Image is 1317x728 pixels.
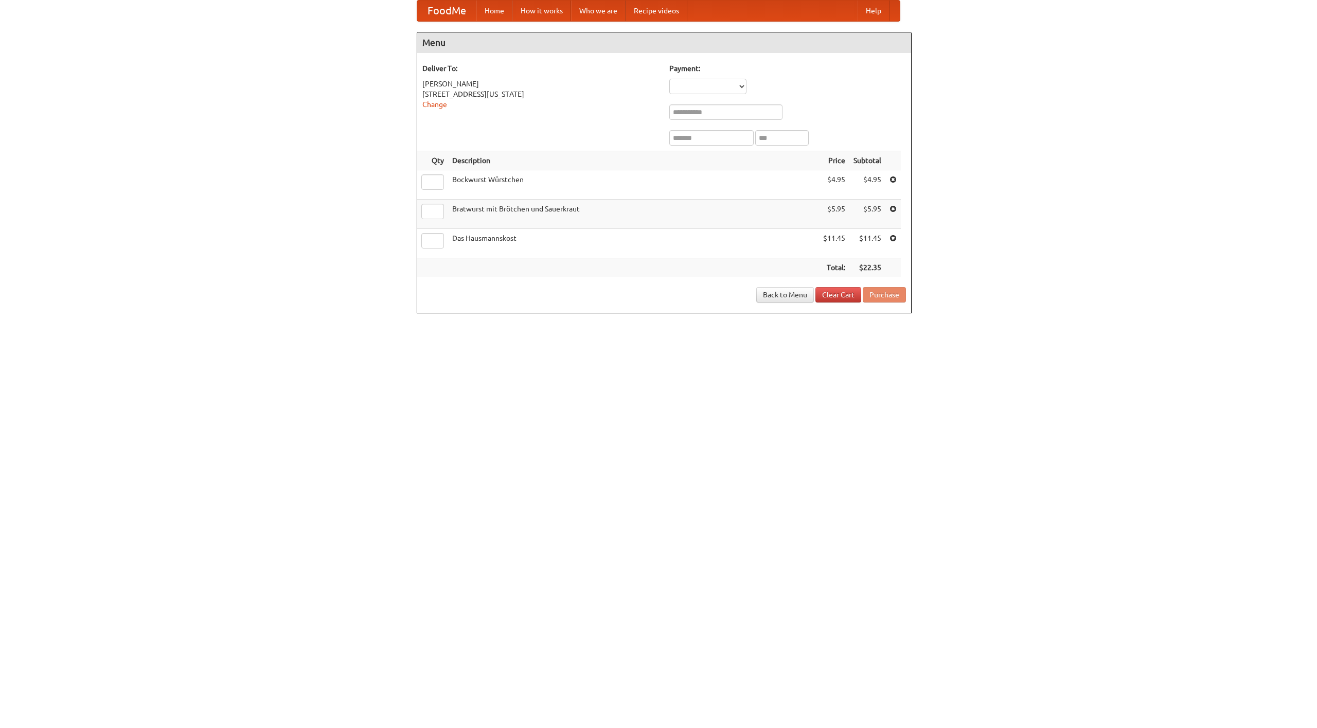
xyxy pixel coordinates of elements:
[849,258,885,277] th: $22.35
[815,287,861,303] a: Clear Cart
[756,287,814,303] a: Back to Menu
[863,287,906,303] button: Purchase
[849,229,885,258] td: $11.45
[849,170,885,200] td: $4.95
[512,1,571,21] a: How it works
[819,170,849,200] td: $4.95
[448,200,819,229] td: Bratwurst mit Brötchen und Sauerkraut
[417,32,911,53] h4: Menu
[819,200,849,229] td: $5.95
[422,100,447,109] a: Change
[422,89,659,99] div: [STREET_ADDRESS][US_STATE]
[819,258,849,277] th: Total:
[417,151,448,170] th: Qty
[819,151,849,170] th: Price
[422,63,659,74] h5: Deliver To:
[669,63,906,74] h5: Payment:
[819,229,849,258] td: $11.45
[448,229,819,258] td: Das Hausmannskost
[476,1,512,21] a: Home
[571,1,626,21] a: Who we are
[417,1,476,21] a: FoodMe
[448,170,819,200] td: Bockwurst Würstchen
[849,200,885,229] td: $5.95
[448,151,819,170] th: Description
[422,79,659,89] div: [PERSON_NAME]
[626,1,687,21] a: Recipe videos
[858,1,889,21] a: Help
[849,151,885,170] th: Subtotal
